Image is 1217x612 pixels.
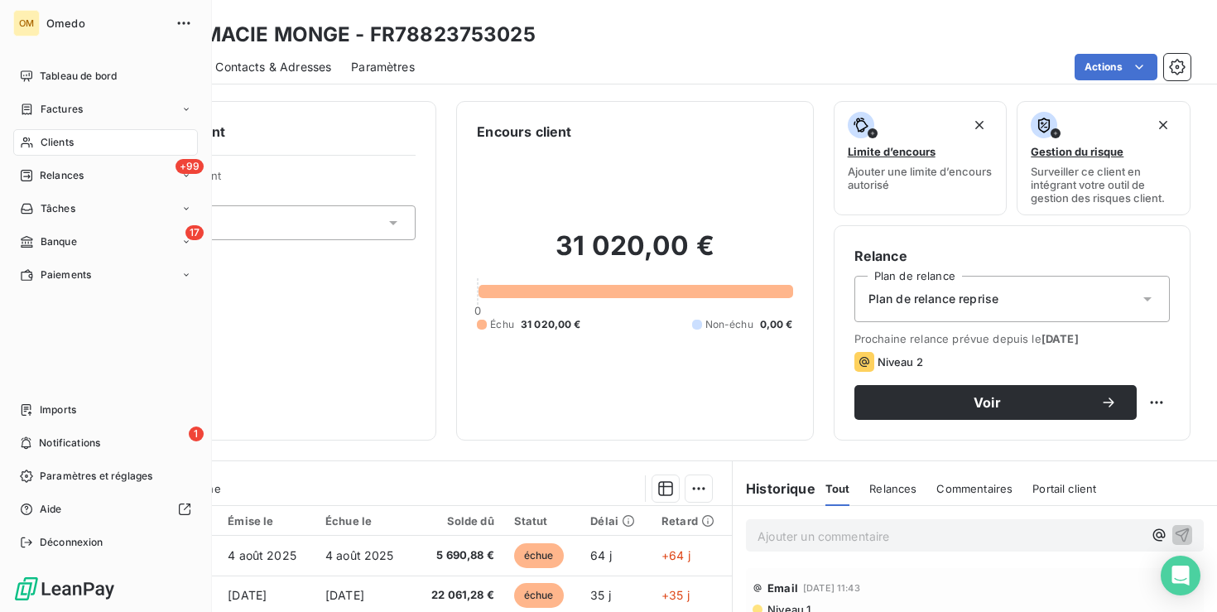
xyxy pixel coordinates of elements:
[41,201,75,216] span: Tâches
[760,317,793,332] span: 0,00 €
[423,587,494,604] span: 22 061,28 €
[325,588,364,602] span: [DATE]
[733,479,815,499] h6: Historique
[477,229,792,279] h2: 31 020,00 €
[39,436,100,451] span: Notifications
[661,588,690,602] span: +35 j
[423,547,494,564] span: 5 690,88 €
[1041,332,1079,345] span: [DATE]
[41,234,77,249] span: Banque
[351,59,415,75] span: Paramètres
[46,17,166,30] span: Omedo
[228,514,305,528] div: Émise le
[854,332,1170,345] span: Prochaine relance prévue depuis le
[514,543,564,568] span: échue
[848,145,936,158] span: Limite d’encours
[869,482,916,495] span: Relances
[705,317,753,332] span: Non-échu
[767,581,798,595] span: Email
[13,496,198,523] a: Aide
[189,426,204,441] span: 1
[40,502,62,517] span: Aide
[1161,556,1200,595] div: Open Intercom Messenger
[848,165,993,191] span: Ajouter une limite d’encours autorisé
[13,576,116,602] img: Logo LeanPay
[40,69,117,84] span: Tableau de bord
[133,169,416,192] span: Propriétés Client
[590,588,611,602] span: 35 j
[1017,101,1191,215] button: Gestion du risqueSurveiller ce client en intégrant votre outil de gestion des risques client.
[41,267,91,282] span: Paiements
[176,159,204,174] span: +99
[325,548,394,562] span: 4 août 2025
[477,122,571,142] h6: Encours client
[1031,145,1123,158] span: Gestion du risque
[661,548,690,562] span: +64 j
[936,482,1013,495] span: Commentaires
[40,469,152,484] span: Paramètres et réglages
[325,514,403,528] div: Échue le
[514,514,570,528] div: Statut
[40,535,103,550] span: Déconnexion
[185,225,204,240] span: 17
[874,396,1100,409] span: Voir
[514,583,564,608] span: échue
[590,548,612,562] span: 64 j
[41,102,83,117] span: Factures
[215,59,331,75] span: Contacts & Adresses
[825,482,850,495] span: Tout
[40,402,76,417] span: Imports
[1032,482,1096,495] span: Portail client
[41,135,74,150] span: Clients
[228,588,267,602] span: [DATE]
[423,514,494,528] div: Solde dû
[661,514,722,528] div: Retard
[834,101,1008,215] button: Limite d’encoursAjouter une limite d’encours autorisé
[868,291,998,307] span: Plan de relance reprise
[1075,54,1157,80] button: Actions
[854,246,1170,266] h6: Relance
[590,514,642,528] div: Délai
[1031,165,1176,205] span: Surveiller ce client en intégrant votre outil de gestion des risques client.
[228,548,296,562] span: 4 août 2025
[13,10,40,36] div: OM
[878,355,923,369] span: Niveau 2
[521,317,581,332] span: 31 020,00 €
[854,385,1137,420] button: Voir
[40,168,84,183] span: Relances
[803,583,860,593] span: [DATE] 11:43
[146,20,536,50] h3: PHARMACIE MONGE - FR78823753025
[490,317,514,332] span: Échu
[100,122,416,142] h6: Informations client
[474,304,481,317] span: 0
